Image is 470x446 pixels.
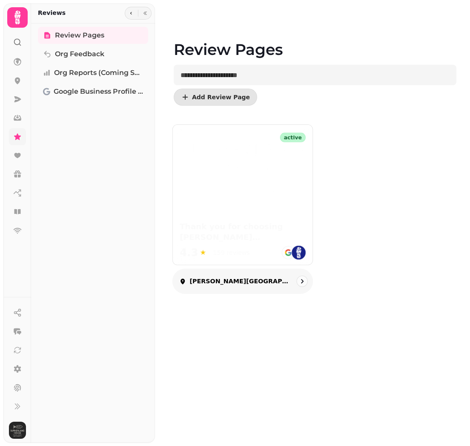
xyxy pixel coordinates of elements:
span: Org Feedback [55,49,104,59]
span: Org Reports (coming soon) [54,68,143,78]
span: Google Business Profile (Beta) [54,86,143,97]
img: go-emblem@2x.png [281,246,295,260]
h3: Thank you for choosing [PERSON_NAME][GEOGRAPHIC_DATA] – we hope you enjoyed your stay! [180,222,306,243]
img: Thank you for choosing Sutherland House – we hope you enjoyed your stay! [180,141,306,193]
button: User avatar [7,422,28,439]
span: Review Pages [55,30,104,40]
a: activeThank you for choosing Sutherland House – we hope you enjoyed your stay!Thank you for choos... [172,124,313,294]
a: Org Feedback [38,46,148,63]
span: Add Review Page [192,94,250,100]
svg: go to [298,277,307,285]
a: Review Pages [38,27,148,44]
div: 159 reviews [213,248,249,257]
h1: Review Pages [174,20,456,58]
img: User avatar [9,422,26,439]
div: active [280,132,306,142]
span: 4.3 [180,246,198,260]
img: st.png [292,246,306,260]
p: [PERSON_NAME][GEOGRAPHIC_DATA] [189,277,291,285]
a: Google Business Profile (Beta) [38,83,148,100]
a: Org Reports (coming soon) [38,64,148,81]
h2: Reviews [38,9,66,17]
button: Add Review Page [174,89,257,106]
nav: Tabs [31,23,155,443]
span: ★ [200,247,206,258]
